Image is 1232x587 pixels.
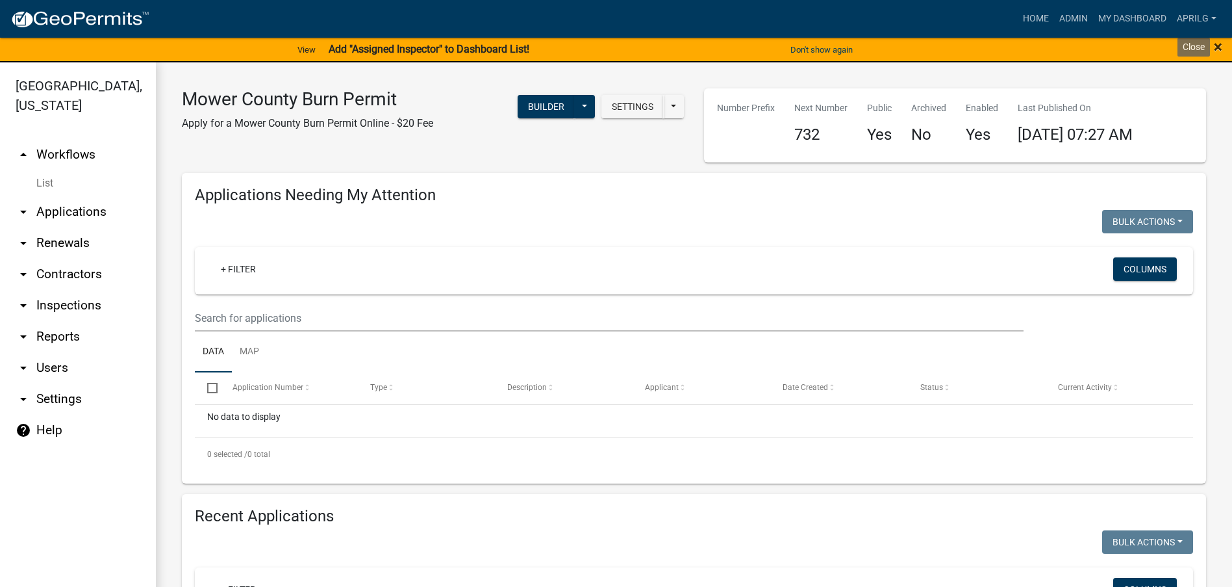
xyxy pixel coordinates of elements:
[920,383,943,392] span: Status
[207,450,247,459] span: 0 selected /
[1214,38,1222,56] span: ×
[1018,125,1133,144] span: [DATE] 07:27 AM
[1214,39,1222,55] button: Close
[601,95,664,118] button: Settings
[1177,38,1210,57] div: Close
[911,125,946,144] h4: No
[195,332,232,373] a: Data
[794,101,848,115] p: Next Number
[867,125,892,144] h4: Yes
[518,95,575,118] button: Builder
[357,372,495,404] datatable-header-cell: Type
[16,391,31,407] i: arrow_drop_down
[1102,210,1193,233] button: Bulk Actions
[370,383,387,392] span: Type
[16,267,31,282] i: arrow_drop_down
[16,298,31,313] i: arrow_drop_down
[195,305,1024,332] input: Search for applications
[195,438,1193,471] div: 0 total
[717,101,775,115] p: Number Prefix
[195,405,1193,437] div: No data to display
[1018,7,1054,31] a: Home
[195,507,1193,526] h4: Recent Applications
[16,147,31,163] i: arrow_drop_up
[1018,101,1133,115] p: Last Published On
[966,125,998,144] h4: Yes
[16,235,31,251] i: arrow_drop_down
[867,101,892,115] p: Public
[783,383,828,392] span: Date Created
[794,125,848,144] h4: 732
[495,372,633,404] datatable-header-cell: Description
[1093,7,1172,31] a: My Dashboard
[232,332,267,373] a: Map
[507,383,547,392] span: Description
[770,372,908,404] datatable-header-cell: Date Created
[329,43,529,55] strong: Add "Assigned Inspector" to Dashboard List!
[785,39,858,60] button: Don't show again
[16,360,31,376] i: arrow_drop_down
[182,116,433,131] p: Apply for a Mower County Burn Permit Online - $20 Fee
[220,372,357,404] datatable-header-cell: Application Number
[1102,530,1193,554] button: Bulk Actions
[210,257,266,281] a: + Filter
[911,101,946,115] p: Archived
[1054,7,1093,31] a: Admin
[195,186,1193,205] h4: Applications Needing My Attention
[292,39,321,60] a: View
[1046,372,1183,404] datatable-header-cell: Current Activity
[1172,7,1222,31] a: aprilg
[16,204,31,220] i: arrow_drop_down
[195,372,220,404] datatable-header-cell: Select
[233,383,303,392] span: Application Number
[908,372,1046,404] datatable-header-cell: Status
[645,383,679,392] span: Applicant
[16,423,31,438] i: help
[966,101,998,115] p: Enabled
[1113,257,1177,281] button: Columns
[633,372,770,404] datatable-header-cell: Applicant
[1058,383,1112,392] span: Current Activity
[16,329,31,345] i: arrow_drop_down
[182,88,433,111] h3: Mower County Burn Permit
